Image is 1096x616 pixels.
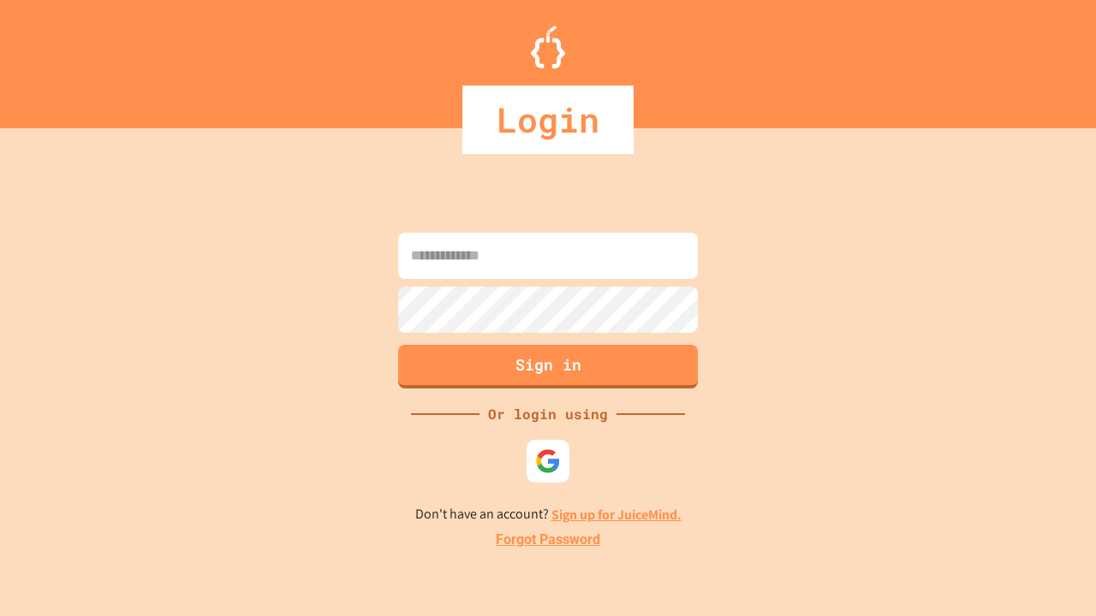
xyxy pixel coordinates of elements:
[479,404,616,424] div: Or login using
[535,448,561,474] img: google-icon.svg
[415,504,682,525] p: Don't have an account?
[462,86,634,154] div: Login
[551,506,682,524] a: Sign up for JuiceMind.
[398,345,698,388] button: Sign in
[496,530,600,550] a: Forgot Password
[531,26,565,68] img: Logo.svg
